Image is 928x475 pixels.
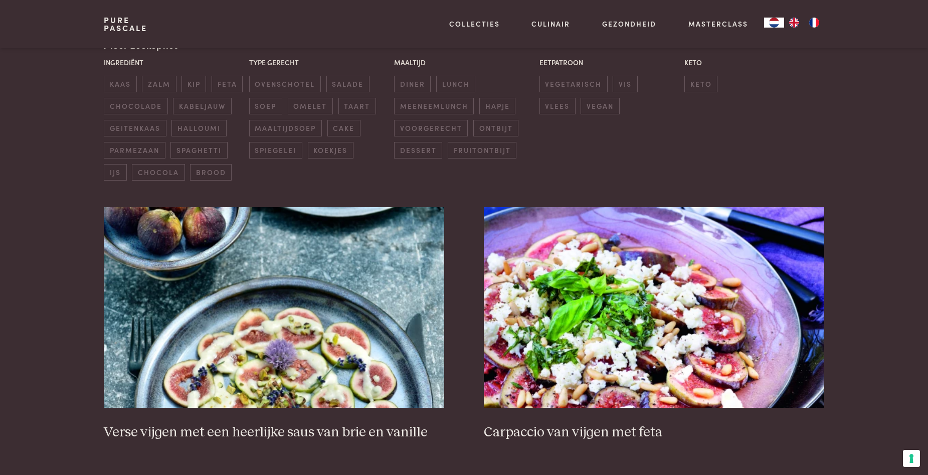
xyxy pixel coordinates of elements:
img: Verse vijgen met een heerlijke saus van brie en vanille [104,207,444,408]
span: spaghetti [170,142,227,159]
span: ijs [104,164,126,181]
span: spiegelei [249,142,302,159]
span: vlees [539,98,576,114]
span: kip [181,76,206,92]
p: Eetpatroon [539,57,679,68]
span: geitenkaas [104,120,166,136]
p: Ingrediënt [104,57,244,68]
span: cake [327,120,360,136]
span: soep [249,98,282,114]
span: chocolade [104,98,167,114]
span: voorgerecht [394,120,468,136]
a: Masterclass [688,19,748,29]
a: PurePascale [104,16,147,32]
span: maaltijdsoep [249,120,322,136]
h3: Verse vijgen met een heerlijke saus van brie en vanille [104,424,444,441]
span: kabeljauw [173,98,231,114]
span: dessert [394,142,442,159]
p: Maaltijd [394,57,534,68]
span: zalm [142,76,176,92]
button: Uw voorkeuren voor toestemming voor trackingtechnologieën [903,450,920,467]
span: ontbijt [473,120,518,136]
span: fruitontbijt [448,142,516,159]
a: Culinair [531,19,570,29]
span: taart [338,98,376,114]
div: Language [764,18,784,28]
ul: Language list [784,18,824,28]
a: NL [764,18,784,28]
span: ovenschotel [249,76,321,92]
p: Keto [684,57,824,68]
a: EN [784,18,804,28]
span: meeneemlunch [394,98,474,114]
aside: Language selected: Nederlands [764,18,824,28]
span: brood [190,164,232,181]
span: lunch [436,76,475,92]
span: diner [394,76,431,92]
span: vegan [581,98,619,114]
span: kaas [104,76,136,92]
span: chocola [132,164,184,181]
p: Type gerecht [249,57,389,68]
span: omelet [288,98,333,114]
a: Verse vijgen met een heerlijke saus van brie en vanille Verse vijgen met een heerlijke saus van b... [104,207,444,441]
img: Carpaccio van vijgen met feta [484,207,824,408]
span: parmezaan [104,142,165,159]
span: salade [326,76,369,92]
span: feta [212,76,243,92]
a: Collecties [449,19,500,29]
a: Carpaccio van vijgen met feta Carpaccio van vijgen met feta [484,207,824,441]
span: halloumi [171,120,226,136]
a: Gezondheid [602,19,656,29]
span: hapje [479,98,515,114]
span: vis [613,76,637,92]
span: koekjes [308,142,353,159]
h3: Carpaccio van vijgen met feta [484,424,824,441]
span: vegetarisch [539,76,608,92]
span: keto [684,76,717,92]
a: FR [804,18,824,28]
